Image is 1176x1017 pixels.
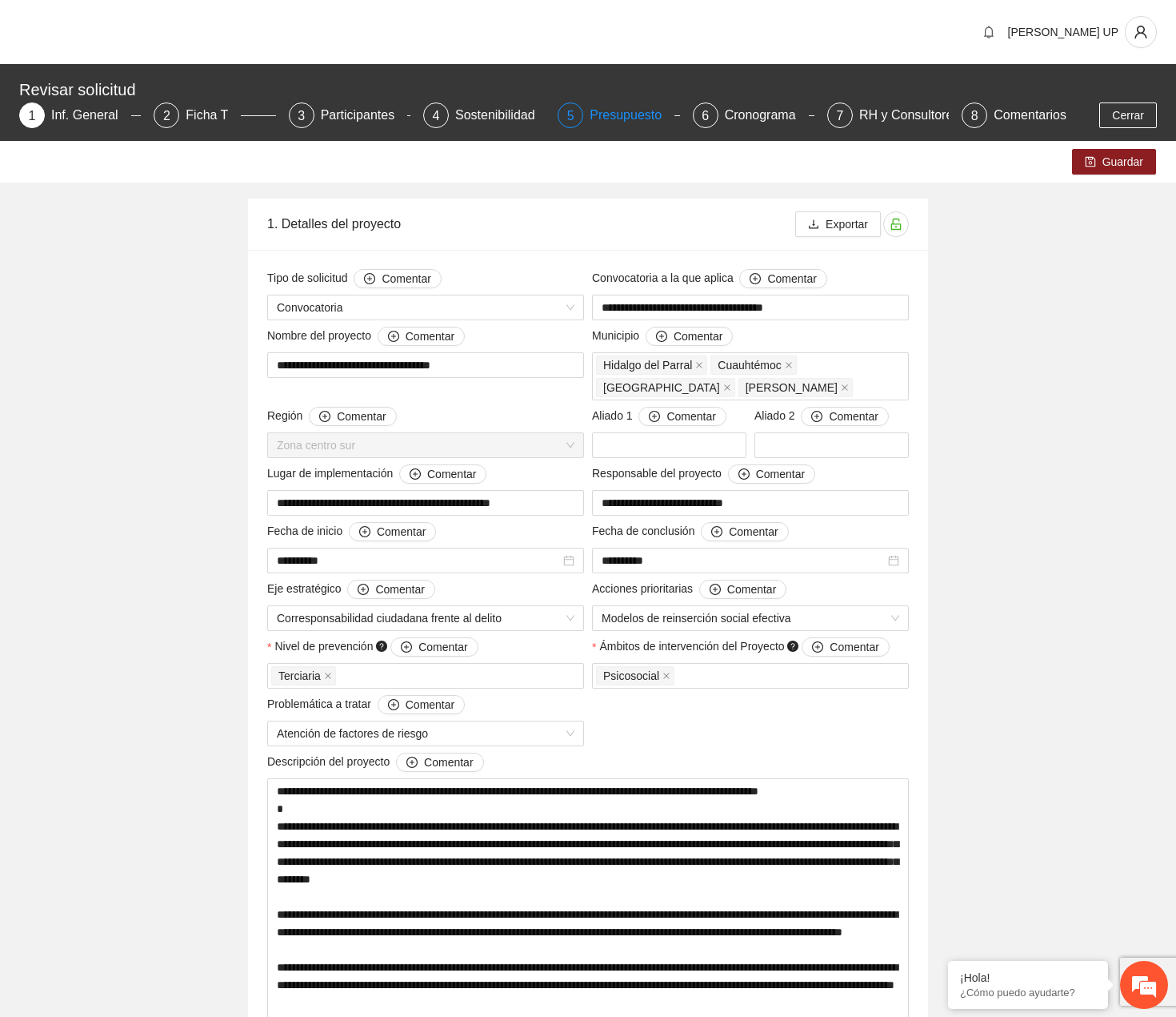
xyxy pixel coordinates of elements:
[267,327,465,346] span: Nombre del proyecto
[378,695,465,714] button: Problemática a tratar
[382,270,430,287] span: Comentar
[603,667,659,685] span: Psicosocial
[19,103,141,128] div: 1Inf. General
[599,637,889,657] span: Ámbitos de intervención del Proyecto
[710,356,796,375] span: Cuauhtémoc
[277,722,574,746] span: Atención de factores de riesgo
[396,753,483,772] button: Descripción del proyecto
[960,987,1096,999] p: ¿Cómo puedo ayudarte?
[267,522,436,541] span: Fecha de inicio
[646,327,733,346] button: Municipio
[638,407,726,426] button: Aliado 1
[1125,16,1157,48] button: user
[795,211,881,237] button: downloadExportar
[592,580,786,599] span: Acciones prioritarias
[324,672,332,680] span: close
[738,378,853,397] span: Aquiles Serdán
[567,109,574,123] span: 5
[596,356,707,375] span: Hidalgo del Parral
[19,77,1147,103] div: Revisar solicitud
[267,580,435,599] span: Eje estratégico
[977,26,1001,38] span: bell
[406,757,418,770] span: plus-circle
[590,103,674,128] div: Presupuesto
[354,269,441,288] button: Tipo de solicitud
[592,407,726,426] span: Aliado 1
[406,328,454,345] span: Comentar
[756,465,805,483] span: Comentar
[267,269,442,288] span: Tipo de solicitud
[728,464,815,484] button: Responsable del proyecto
[93,214,221,376] span: Estamos en línea.
[603,379,720,396] span: [GEOGRAPHIC_DATA]
[596,666,674,685] span: Psicosocial
[378,327,465,346] button: Nombre del proyecto
[1102,153,1143,171] span: Guardar
[277,606,574,630] span: Corresponsabilidad ciudadana frente al delito
[962,103,1066,128] div: 8Comentarios
[826,215,868,233] span: Exportar
[359,526,370,539] span: plus-circle
[358,584,369,597] span: plus-circle
[725,103,809,128] div: Cronograma
[337,408,386,425] span: Comentar
[424,754,473,771] span: Comentar
[702,109,709,123] span: 6
[321,103,408,128] div: Participantes
[83,82,269,103] div: Chatee con nosotros ahora
[729,523,778,541] span: Comentar
[267,407,397,426] span: Región
[186,103,241,128] div: Ficha T
[960,971,1096,984] div: ¡Hola!
[558,103,679,128] div: 5Presupuesto
[433,109,440,123] span: 4
[656,331,667,344] span: plus-circle
[884,218,908,231] span: unlock
[711,526,722,539] span: plus-circle
[859,103,972,128] div: RH y Consultores
[267,753,484,772] span: Descripción del proyecto
[277,433,574,457] span: Zona centro sur
[976,19,1002,45] button: bell
[319,411,330,424] span: plus-circle
[662,672,670,680] span: close
[695,361,703,369] span: close
[388,699,399,712] span: plus-circle
[375,581,424,598] span: Comentar
[455,103,548,128] div: Sostenibilidad
[723,384,731,392] span: close
[592,269,827,288] span: Convocatoria a la que aplica
[830,638,878,656] span: Comentar
[592,327,733,346] span: Municipio
[401,641,412,654] span: plus-circle
[1099,103,1157,128] button: Cerrar
[309,407,396,426] button: Región
[750,273,761,286] span: plus-circle
[1085,156,1096,169] span: save
[602,606,899,630] span: Modelos de reinserción social efectiva
[347,580,434,599] button: Eje estratégico
[710,584,721,597] span: plus-circle
[406,696,454,714] span: Comentar
[427,465,476,483] span: Comentar
[423,103,545,128] div: 4Sostenibilidad
[271,666,336,685] span: Terciaria
[399,464,486,484] button: Lugar de implementación
[418,638,467,656] span: Comentar
[801,407,888,426] button: Aliado 2
[738,468,750,481] span: plus-circle
[883,211,909,237] button: unlock
[289,103,410,128] div: 3Participantes
[1072,149,1156,175] button: saveGuardar
[154,103,275,128] div: 2Ficha T
[388,331,399,344] span: plus-circle
[349,522,436,541] button: Fecha de inicio
[390,637,478,657] button: Nivel de prevención question-circle
[802,637,889,657] button: Ámbitos de intervención del Proyecto question-circle
[29,109,36,123] span: 1
[746,379,838,396] span: [PERSON_NAME]
[808,219,819,231] span: download
[592,522,789,541] span: Fecha de conclusión
[1112,107,1144,124] span: Cerrar
[262,8,301,46] div: Minimizar ventana de chat en vivo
